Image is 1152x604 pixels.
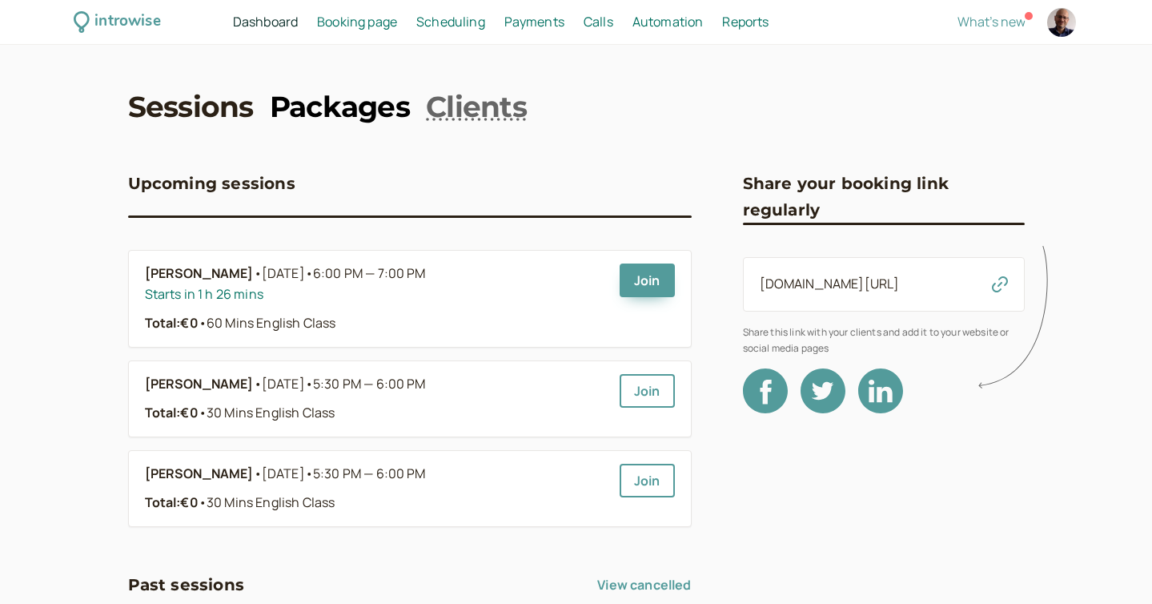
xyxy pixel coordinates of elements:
[145,264,254,284] b: [PERSON_NAME]
[317,13,397,30] span: Booking page
[128,171,295,196] h3: Upcoming sessions
[145,284,607,305] div: Starts in 1 h 26 mins
[145,464,254,485] b: [PERSON_NAME]
[145,493,199,511] strong: Total: €0
[1072,527,1152,604] iframe: Chat Widget
[74,10,161,34] a: introwise
[584,13,613,30] span: Calls
[620,264,675,297] a: Join
[233,13,298,30] span: Dashboard
[584,12,613,33] a: Calls
[270,87,410,127] a: Packages
[145,464,607,513] a: [PERSON_NAME]•[DATE]•5:30 PM — 6:00 PMTotal:€0•30 Mins English Class
[957,13,1026,30] span: What's new
[416,13,485,30] span: Scheduling
[760,275,900,292] a: [DOMAIN_NAME][URL]
[254,464,262,485] span: •
[504,12,564,33] a: Payments
[145,314,199,332] strong: Total: €0
[145,404,199,421] strong: Total: €0
[313,375,426,393] span: 5:30 PM — 6:00 PM
[743,171,1025,223] h3: Share your booking link regularly
[145,374,607,424] a: [PERSON_NAME]•[DATE]•5:30 PM — 6:00 PMTotal:€0•30 Mins English Class
[597,572,691,598] a: View cancelled
[426,87,527,127] a: Clients
[145,264,607,334] a: [PERSON_NAME]•[DATE]•6:00 PM — 7:00 PMStarts in 1 h 26 minsTotal:€0•60 Mins English Class
[199,404,207,421] span: •
[262,264,426,284] span: [DATE]
[199,493,335,511] span: 30 Mins English Class
[199,314,336,332] span: 60 Mins English Class
[743,324,1025,356] span: Share this link with your clients and add it to your website or social media pages
[199,314,207,332] span: •
[128,87,254,127] a: Sessions
[305,465,313,482] span: •
[313,465,426,482] span: 5:30 PM — 6:00 PM
[199,404,335,421] span: 30 Mins English Class
[145,374,254,395] b: [PERSON_NAME]
[620,464,675,497] a: Join
[620,374,675,408] a: Join
[254,374,262,395] span: •
[94,10,160,34] div: introwise
[722,12,769,33] a: Reports
[313,264,426,282] span: 6:00 PM — 7:00 PM
[504,13,564,30] span: Payments
[262,464,426,485] span: [DATE]
[305,375,313,393] span: •
[722,13,769,30] span: Reports
[233,12,298,33] a: Dashboard
[254,264,262,284] span: •
[317,12,397,33] a: Booking page
[199,493,207,511] span: •
[416,12,485,33] a: Scheduling
[957,14,1026,29] button: What's new
[632,13,704,30] span: Automation
[1045,6,1078,39] a: Account
[262,374,426,395] span: [DATE]
[305,264,313,282] span: •
[128,572,245,598] h3: Past sessions
[632,12,704,33] a: Automation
